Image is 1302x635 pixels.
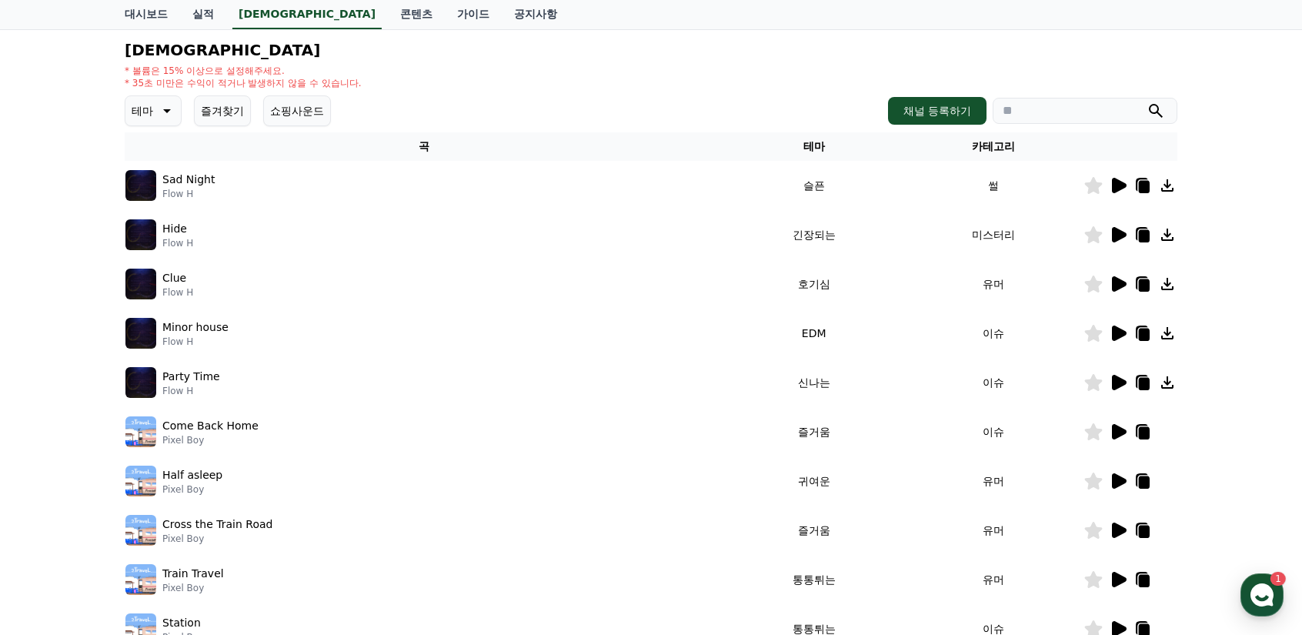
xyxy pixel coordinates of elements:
[724,407,904,456] td: 즐거움
[724,456,904,506] td: 귀여운
[724,309,904,358] td: EDM
[724,506,904,555] td: 즐거움
[162,188,215,200] p: Flow H
[125,564,156,595] img: music
[199,488,295,526] a: 설정
[125,367,156,398] img: music
[162,221,187,237] p: Hide
[903,358,1083,407] td: 이슈
[162,385,220,397] p: Flow H
[162,172,215,188] p: Sad Night
[125,515,156,546] img: music
[156,487,162,500] span: 1
[903,210,1083,259] td: 미스터리
[125,219,156,250] img: music
[724,259,904,309] td: 호기심
[903,309,1083,358] td: 이슈
[724,358,904,407] td: 신나는
[125,132,724,161] th: 곡
[162,270,186,286] p: Clue
[888,97,987,125] button: 채널 등록하기
[724,132,904,161] th: 테마
[162,566,224,582] p: Train Travel
[263,95,331,126] button: 쇼핑사운드
[125,318,156,349] img: music
[125,65,362,77] p: * 볼륨은 15% 이상으로 설정해주세요.
[238,511,256,523] span: 설정
[162,516,272,533] p: Cross the Train Road
[141,512,159,524] span: 대화
[125,77,362,89] p: * 35초 미만은 수익이 적거나 발생하지 않을 수 있습니다.
[125,269,156,299] img: music
[102,488,199,526] a: 1대화
[162,483,222,496] p: Pixel Boy
[162,336,229,348] p: Flow H
[132,100,153,122] p: 테마
[162,286,193,299] p: Flow H
[724,210,904,259] td: 긴장되는
[162,533,272,545] p: Pixel Boy
[162,369,220,385] p: Party Time
[125,466,156,496] img: music
[162,582,224,594] p: Pixel Boy
[903,555,1083,604] td: 유머
[162,467,222,483] p: Half asleep
[48,511,58,523] span: 홈
[903,407,1083,456] td: 이슈
[162,418,259,434] p: Come Back Home
[5,488,102,526] a: 홈
[194,95,251,126] button: 즐겨찾기
[903,456,1083,506] td: 유머
[125,42,1177,58] h4: [DEMOGRAPHIC_DATA]
[903,259,1083,309] td: 유머
[903,161,1083,210] td: 썰
[724,161,904,210] td: 슬픈
[162,319,229,336] p: Minor house
[162,434,259,446] p: Pixel Boy
[724,555,904,604] td: 통통튀는
[903,132,1083,161] th: 카테고리
[125,416,156,447] img: music
[903,506,1083,555] td: 유머
[162,615,201,631] p: Station
[125,170,156,201] img: music
[125,95,182,126] button: 테마
[162,237,193,249] p: Flow H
